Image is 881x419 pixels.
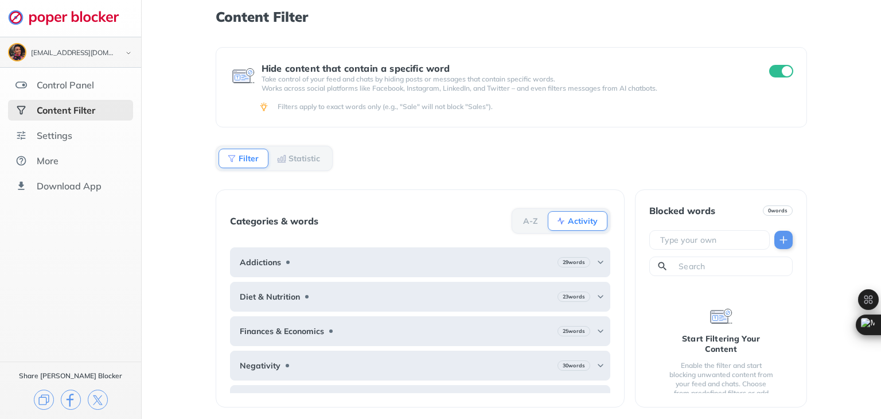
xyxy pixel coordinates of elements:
img: Statistic [277,154,286,163]
div: Start Filtering Your Content [668,333,774,354]
p: Works across social platforms like Facebook, Instagram, LinkedIn, and Twitter – and even filters ... [262,84,749,93]
b: A-Z [523,218,538,224]
div: Categories & words [230,216,318,226]
b: Activity [568,218,598,224]
div: Enable the filter and start blocking unwanted content from your feed and chats. Choose from prede... [668,361,774,407]
img: ACg8ocIlnDzng26IQ2Wkk9DzJsF5Otol8aWvExnMXoi4a3K7Q5Mxsoo=s96-c [9,44,25,60]
img: Activity [556,216,566,226]
b: Negativity [240,361,280,370]
img: x.svg [88,390,108,410]
b: 30 words [563,362,585,370]
div: Settings [37,130,72,141]
b: Filter [239,155,259,162]
img: features.svg [15,79,27,91]
input: Search [677,261,788,272]
b: 25 words [563,327,585,335]
b: 23 words [563,293,585,301]
b: Finances & Economics [240,327,324,336]
p: Take control of your feed and chats by hiding posts or messages that contain specific words. [262,75,749,84]
img: social-selected.svg [15,104,27,116]
img: facebook.svg [61,390,81,410]
b: 29 words [563,258,585,266]
b: 0 words [768,207,788,215]
div: Control Panel [37,79,94,91]
b: Addictions [240,258,281,267]
div: Content Filter [37,104,95,116]
div: Download App [37,180,102,192]
img: logo-webpage.svg [8,9,131,25]
b: Statistic [289,155,320,162]
img: Filter [227,154,236,163]
img: copy.svg [34,390,54,410]
h1: Content Filter [216,9,807,24]
div: More [37,155,59,166]
div: Hide content that contain a specific word [262,63,749,73]
div: Share [PERSON_NAME] Blocker [19,371,122,381]
img: chevron-bottom-black.svg [122,47,135,59]
img: download-app.svg [15,180,27,192]
div: Blocked words [649,205,715,216]
img: settings.svg [15,130,27,141]
div: Filters apply to exact words only (e.g., "Sale" will not block "Sales"). [278,102,791,111]
b: Diet & Nutrition [240,292,300,301]
input: Type your own [659,234,765,246]
div: sugarslyneurospice@gmail.com [31,49,116,57]
img: about.svg [15,155,27,166]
